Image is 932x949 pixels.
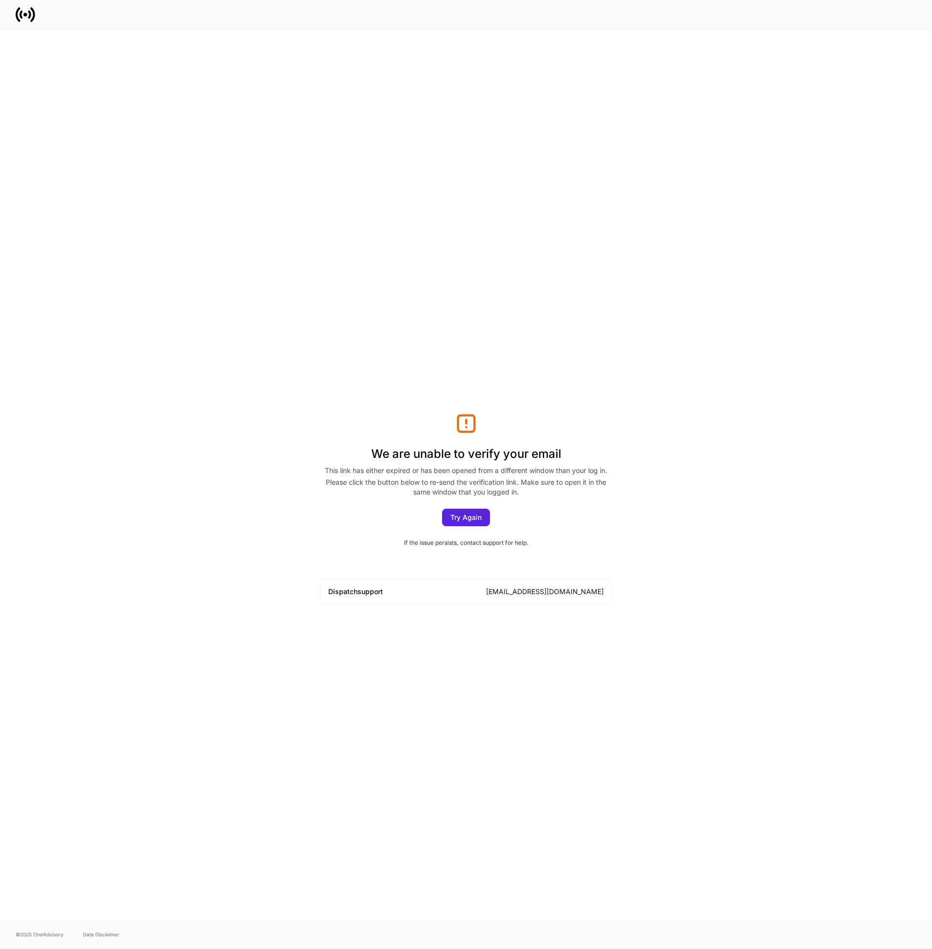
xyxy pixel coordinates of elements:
h1: We are unable to verify your email [320,434,612,466]
div: Try Again [450,514,482,521]
a: [EMAIL_ADDRESS][DOMAIN_NAME] [486,587,604,596]
div: Please click the button below to re-send the verification link. Make sure to open it in the same ... [320,477,612,497]
div: If the issue persists, contact support for help. [320,538,612,547]
div: Dispatch support [328,587,383,597]
span: © 2025 OneAdvisory [16,930,64,938]
button: Try Again [442,509,490,526]
a: Data Disclaimer [83,930,119,938]
div: This link has either expired or has been opened from a different window than your log in. [320,466,612,477]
